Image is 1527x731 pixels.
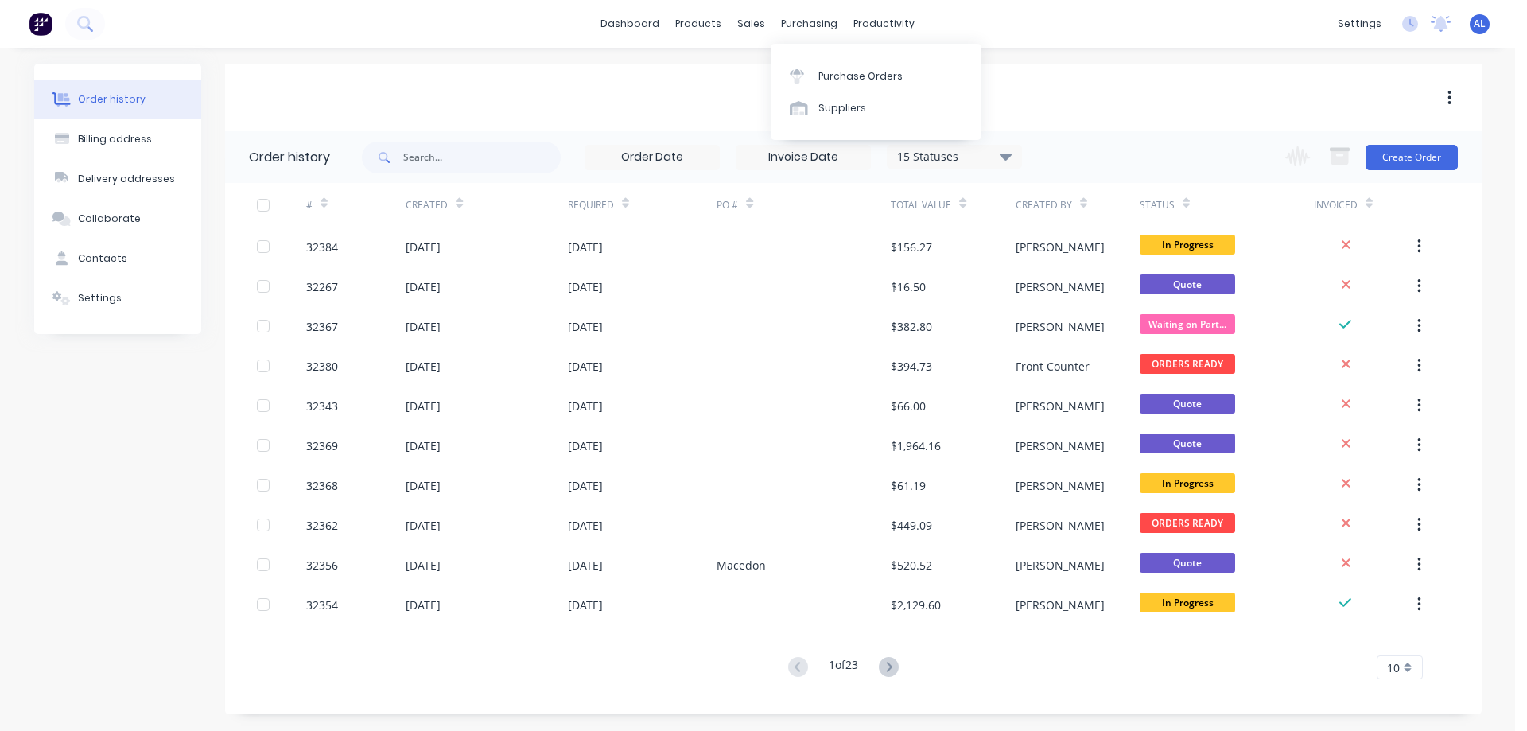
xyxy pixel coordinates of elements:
[34,80,201,119] button: Order history
[1016,517,1105,534] div: [PERSON_NAME]
[568,318,603,335] div: [DATE]
[406,183,567,227] div: Created
[845,12,923,36] div: productivity
[1140,553,1235,573] span: Quote
[891,278,926,295] div: $16.50
[568,278,603,295] div: [DATE]
[34,119,201,159] button: Billing address
[306,477,338,494] div: 32368
[891,318,932,335] div: $382.80
[78,212,141,226] div: Collaborate
[306,239,338,255] div: 32384
[1140,434,1235,453] span: Quote
[306,198,313,212] div: #
[1140,513,1235,533] span: ORDERS READY
[891,437,941,454] div: $1,964.16
[736,146,870,169] input: Invoice Date
[1016,437,1105,454] div: [PERSON_NAME]
[34,239,201,278] button: Contacts
[306,437,338,454] div: 32369
[1016,198,1072,212] div: Created By
[78,172,175,186] div: Delivery addresses
[568,517,603,534] div: [DATE]
[891,477,926,494] div: $61.19
[1016,398,1105,414] div: [PERSON_NAME]
[891,198,951,212] div: Total Value
[1016,557,1105,574] div: [PERSON_NAME]
[568,198,614,212] div: Required
[568,358,603,375] div: [DATE]
[1140,314,1235,334] span: Waiting on Part...
[771,92,981,124] a: Suppliers
[585,146,719,169] input: Order Date
[406,557,441,574] div: [DATE]
[891,597,941,613] div: $2,129.60
[818,69,903,84] div: Purchase Orders
[818,101,866,115] div: Suppliers
[1016,239,1105,255] div: [PERSON_NAME]
[891,358,932,375] div: $394.73
[1366,145,1458,170] button: Create Order
[406,437,441,454] div: [DATE]
[78,92,146,107] div: Order history
[1140,354,1235,374] span: ORDERS READY
[406,398,441,414] div: [DATE]
[306,517,338,534] div: 32362
[891,517,932,534] div: $449.09
[568,183,717,227] div: Required
[1016,278,1105,295] div: [PERSON_NAME]
[1016,477,1105,494] div: [PERSON_NAME]
[78,132,152,146] div: Billing address
[406,278,441,295] div: [DATE]
[1016,183,1140,227] div: Created By
[406,477,441,494] div: [DATE]
[1016,597,1105,613] div: [PERSON_NAME]
[1474,17,1486,31] span: AL
[406,517,441,534] div: [DATE]
[771,60,981,91] a: Purchase Orders
[717,183,891,227] div: PO #
[1387,659,1400,676] span: 10
[568,597,603,613] div: [DATE]
[406,318,441,335] div: [DATE]
[568,398,603,414] div: [DATE]
[568,557,603,574] div: [DATE]
[78,291,122,305] div: Settings
[1016,318,1105,335] div: [PERSON_NAME]
[1314,183,1413,227] div: Invoiced
[1140,593,1235,612] span: In Progress
[34,159,201,199] button: Delivery addresses
[249,148,330,167] div: Order history
[717,198,738,212] div: PO #
[829,656,858,679] div: 1 of 23
[568,437,603,454] div: [DATE]
[306,557,338,574] div: 32356
[34,199,201,239] button: Collaborate
[1140,183,1314,227] div: Status
[34,278,201,318] button: Settings
[306,398,338,414] div: 32343
[1140,235,1235,255] span: In Progress
[888,148,1021,165] div: 15 Statuses
[1140,274,1235,294] span: Quote
[306,278,338,295] div: 32267
[667,12,729,36] div: products
[1330,12,1389,36] div: settings
[717,557,766,574] div: Macedon
[306,183,406,227] div: #
[593,12,667,36] a: dashboard
[78,251,127,266] div: Contacts
[306,358,338,375] div: 32380
[891,398,926,414] div: $66.00
[406,358,441,375] div: [DATE]
[1016,358,1090,375] div: Front Counter
[891,239,932,255] div: $156.27
[306,597,338,613] div: 32354
[1314,198,1358,212] div: Invoiced
[306,318,338,335] div: 32367
[568,477,603,494] div: [DATE]
[406,597,441,613] div: [DATE]
[1140,198,1175,212] div: Status
[568,239,603,255] div: [DATE]
[406,239,441,255] div: [DATE]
